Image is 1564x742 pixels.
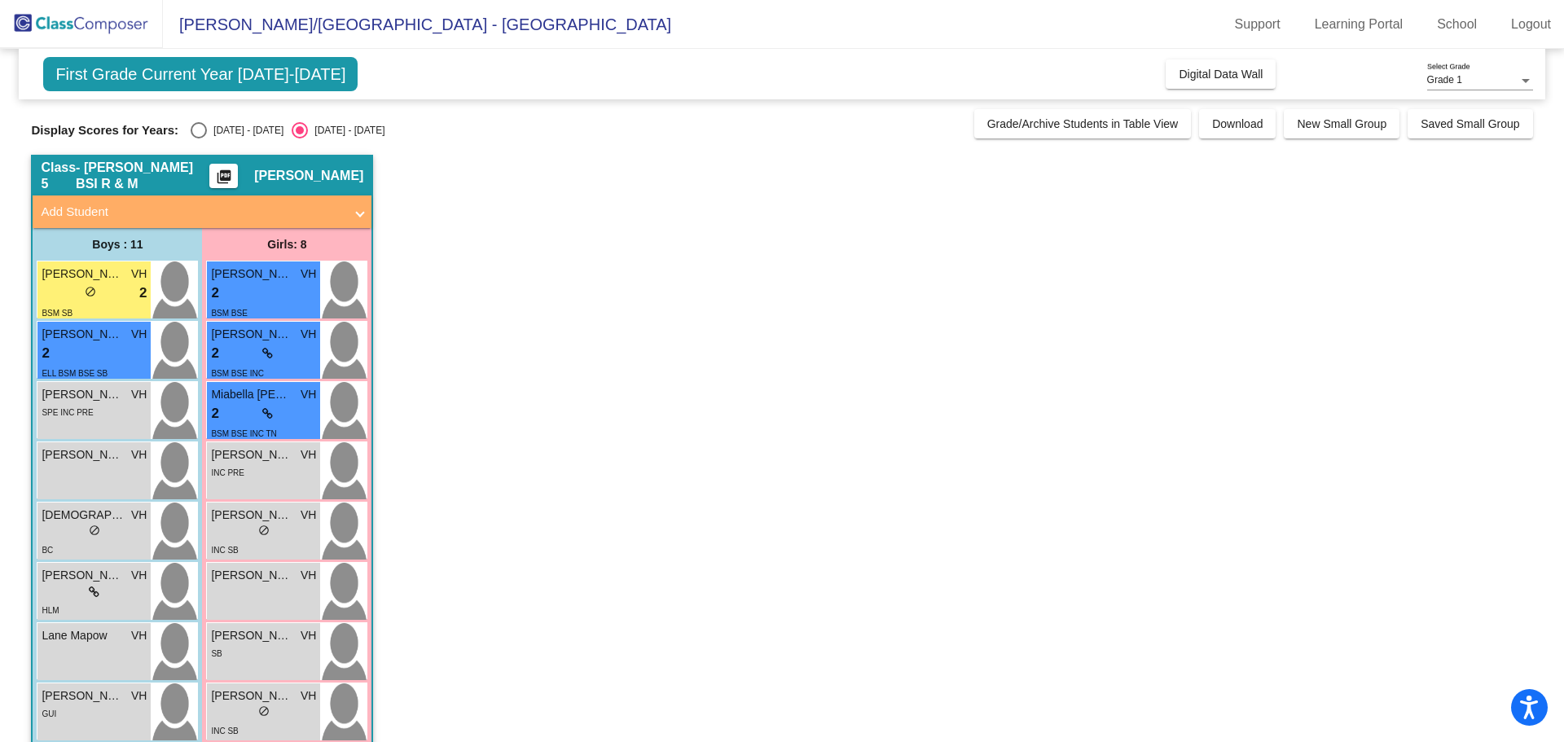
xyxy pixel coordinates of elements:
[211,343,218,364] span: 2
[1166,59,1276,89] button: Digital Data Wall
[258,705,270,717] span: do_not_disturb_alt
[43,57,358,91] span: First Grade Current Year [DATE]-[DATE]
[211,468,244,477] span: INC PRE
[42,369,108,378] span: ELL BSM BSE SB
[131,687,147,705] span: VH
[191,122,384,138] mat-radio-group: Select an option
[211,507,292,524] span: [PERSON_NAME]
[211,429,276,438] span: BSM BSE INC TN
[42,386,123,403] span: [PERSON_NAME]
[131,266,147,283] span: VH
[211,567,292,584] span: [PERSON_NAME]
[211,386,292,403] span: Miabella [PERSON_NAME]
[308,123,384,138] div: [DATE] - [DATE]
[211,369,263,378] span: BSM BSE INC
[211,727,238,735] span: INC SB
[207,123,283,138] div: [DATE] - [DATE]
[42,687,123,705] span: [PERSON_NAME]
[1408,109,1532,138] button: Saved Small Group
[214,169,234,191] mat-icon: picture_as_pdf
[42,343,49,364] span: 2
[42,709,56,718] span: GUI
[1199,109,1276,138] button: Download
[131,386,147,403] span: VH
[76,160,209,192] span: - [PERSON_NAME] BSI R & M
[131,507,147,524] span: VH
[211,446,292,463] span: [PERSON_NAME]
[254,168,363,184] span: [PERSON_NAME]
[33,228,202,261] div: Boys : 11
[131,326,147,343] span: VH
[209,164,238,188] button: Print Students Details
[211,403,218,424] span: 2
[301,266,316,283] span: VH
[131,627,147,644] span: VH
[211,326,292,343] span: [PERSON_NAME]
[42,266,123,283] span: [PERSON_NAME]
[42,567,123,584] span: [PERSON_NAME]
[131,567,147,584] span: VH
[42,309,72,318] span: BSM SB
[42,446,123,463] span: [PERSON_NAME]
[1297,117,1386,130] span: New Small Group
[131,446,147,463] span: VH
[211,687,292,705] span: [PERSON_NAME]
[41,203,344,222] mat-panel-title: Add Student
[301,567,316,584] span: VH
[301,386,316,403] span: VH
[1498,11,1564,37] a: Logout
[42,326,123,343] span: [PERSON_NAME] [PERSON_NAME]
[1302,11,1417,37] a: Learning Portal
[202,228,371,261] div: Girls: 8
[139,283,147,304] span: 2
[42,606,59,615] span: HLM
[301,627,316,644] span: VH
[211,627,292,644] span: [PERSON_NAME]
[987,117,1179,130] span: Grade/Archive Students in Table View
[1222,11,1294,37] a: Support
[42,627,123,644] span: Lane Mapow
[301,446,316,463] span: VH
[974,109,1192,138] button: Grade/Archive Students in Table View
[258,525,270,536] span: do_not_disturb_alt
[85,286,96,297] span: do_not_disturb_alt
[1427,74,1462,86] span: Grade 1
[42,408,93,417] span: SPE INC PRE
[1179,68,1263,81] span: Digital Data Wall
[211,266,292,283] span: [PERSON_NAME]
[31,123,178,138] span: Display Scores for Years:
[301,507,316,524] span: VH
[1424,11,1490,37] a: School
[42,507,123,524] span: [DEMOGRAPHIC_DATA][PERSON_NAME]
[211,649,222,658] span: SB
[89,525,100,536] span: do_not_disturb_alt
[42,546,53,555] span: BC
[1421,117,1519,130] span: Saved Small Group
[1284,109,1399,138] button: New Small Group
[211,309,247,318] span: BSM BSE
[163,11,671,37] span: [PERSON_NAME]/[GEOGRAPHIC_DATA] - [GEOGRAPHIC_DATA]
[211,283,218,304] span: 2
[301,326,316,343] span: VH
[301,687,316,705] span: VH
[41,160,76,192] span: Class 5
[1212,117,1263,130] span: Download
[33,195,371,228] mat-expansion-panel-header: Add Student
[211,546,238,555] span: INC SB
